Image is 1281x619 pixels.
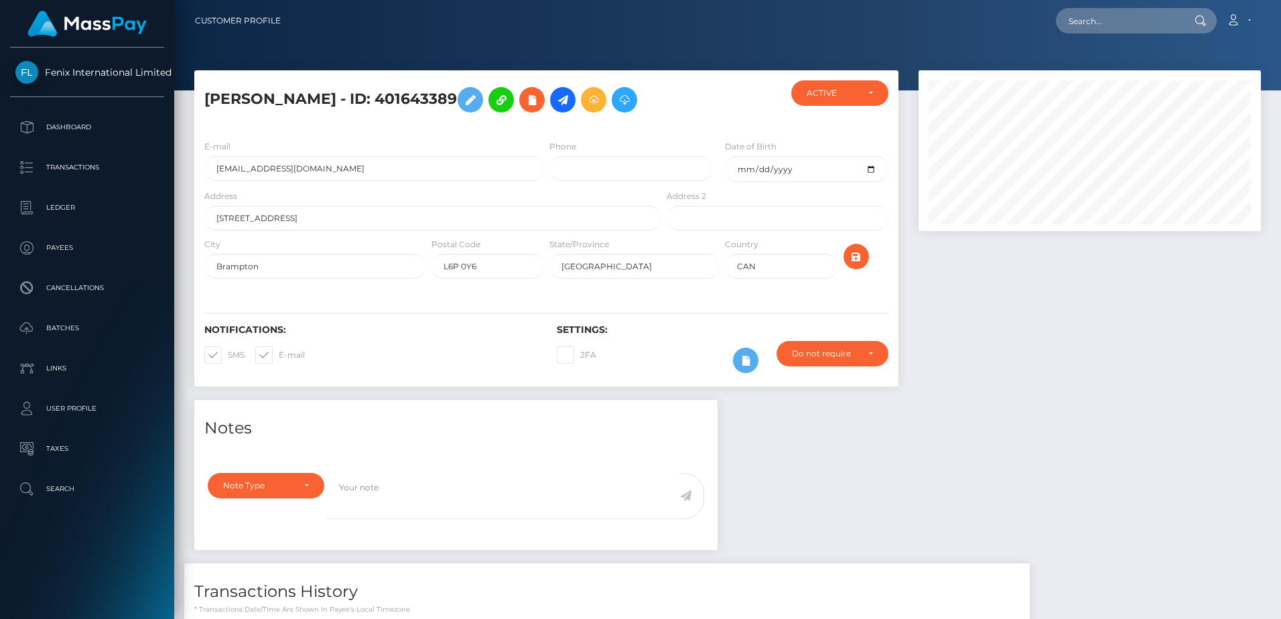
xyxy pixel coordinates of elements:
p: Links [15,358,159,379]
p: Search [15,479,159,499]
label: Date of Birth [725,141,777,153]
a: Cancellations [10,271,164,305]
p: Transactions [15,157,159,178]
h6: Notifications: [204,324,537,336]
input: Search... [1056,8,1182,33]
h4: Notes [204,417,707,440]
h6: Settings: [557,324,889,336]
span: Fenix International Limited [10,66,164,78]
a: Transactions [10,151,164,184]
a: Links [10,352,164,385]
label: Address [204,190,237,202]
p: * Transactions date/time are shown in payee's local timezone [194,604,1020,614]
label: Phone [549,141,576,153]
a: Customer Profile [195,7,281,35]
a: Dashboard [10,111,164,144]
div: Do not require [792,348,858,359]
div: Note Type [223,480,293,491]
a: Ledger [10,191,164,224]
label: State/Province [549,238,609,251]
p: Batches [15,318,159,338]
a: Batches [10,312,164,345]
p: Ledger [15,198,159,218]
p: Taxes [15,439,159,459]
div: ACTIVE [807,88,858,98]
img: Fenix International Limited [15,61,38,84]
p: Payees [15,238,159,258]
p: User Profile [15,399,159,419]
h4: Transactions History [194,580,1020,604]
a: User Profile [10,392,164,425]
img: MassPay Logo [27,11,147,37]
button: Note Type [208,473,324,498]
label: E-mail [204,141,230,153]
a: Search [10,472,164,506]
label: Postal Code [431,238,480,251]
label: 2FA [557,346,596,364]
label: E-mail [255,346,305,364]
button: Do not require [777,341,888,366]
label: City [204,238,220,251]
h5: [PERSON_NAME] - ID: 401643389 [204,80,654,119]
button: ACTIVE [791,80,888,106]
a: Initiate Payout [550,87,576,113]
a: Payees [10,231,164,265]
label: Country [725,238,758,251]
a: Taxes [10,432,164,466]
p: Dashboard [15,117,159,137]
p: Cancellations [15,278,159,298]
label: Address 2 [667,190,706,202]
label: SMS [204,346,245,364]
